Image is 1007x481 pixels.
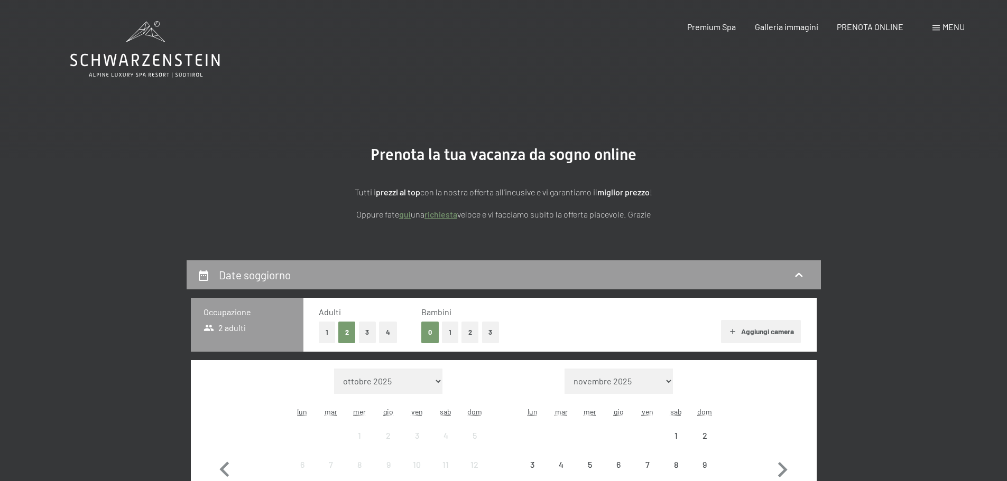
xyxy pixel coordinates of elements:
div: Fri Oct 03 2025 [403,421,431,450]
div: Sun Oct 12 2025 [460,450,488,479]
span: Adulti [319,307,341,317]
div: 2 [691,431,718,458]
div: Wed Oct 08 2025 [345,450,374,479]
div: arrivo/check-in non effettuabile [374,421,403,450]
div: arrivo/check-in non effettuabile [403,421,431,450]
div: arrivo/check-in non effettuabile [518,450,547,479]
div: arrivo/check-in non effettuabile [460,421,488,450]
abbr: domenica [467,407,482,416]
span: Prenota la tua vacanza da sogno online [371,145,636,164]
div: arrivo/check-in non effettuabile [547,450,576,479]
h3: Occupazione [204,306,291,318]
div: Sun Nov 09 2025 [690,450,719,479]
strong: miglior prezzo [597,187,650,197]
button: 0 [421,322,439,343]
button: 2 [338,322,356,343]
div: arrivo/check-in non effettuabile [576,450,604,479]
button: 2 [461,322,479,343]
div: Sat Oct 04 2025 [431,421,460,450]
div: 1 [346,431,373,458]
button: 1 [319,322,335,343]
div: Sat Nov 08 2025 [662,450,690,479]
abbr: mercoledì [353,407,366,416]
div: Sat Nov 01 2025 [662,421,690,450]
div: arrivo/check-in non effettuabile [374,450,403,479]
div: Tue Oct 07 2025 [317,450,345,479]
div: Fri Oct 10 2025 [403,450,431,479]
a: PRENOTA ONLINE [837,22,903,32]
abbr: martedì [555,407,568,416]
div: arrivo/check-in non effettuabile [403,450,431,479]
div: arrivo/check-in non effettuabile [288,450,317,479]
div: Mon Nov 03 2025 [518,450,547,479]
span: Bambini [421,307,451,317]
div: arrivo/check-in non effettuabile [460,450,488,479]
abbr: lunedì [528,407,538,416]
button: 3 [482,322,500,343]
div: Tue Nov 04 2025 [547,450,576,479]
div: 5 [461,431,487,458]
abbr: giovedì [383,407,393,416]
a: richiesta [424,209,457,219]
button: 1 [442,322,458,343]
div: 4 [432,431,459,458]
abbr: venerdì [411,407,423,416]
div: arrivo/check-in non effettuabile [633,450,661,479]
div: arrivo/check-in non effettuabile [345,421,374,450]
div: Mon Oct 06 2025 [288,450,317,479]
div: arrivo/check-in non effettuabile [662,450,690,479]
div: Wed Oct 01 2025 [345,421,374,450]
div: Sun Nov 02 2025 [690,421,719,450]
abbr: mercoledì [584,407,596,416]
abbr: giovedì [614,407,624,416]
abbr: sabato [670,407,682,416]
span: 2 adulti [204,322,246,334]
h2: Date soggiorno [219,268,291,281]
div: 2 [375,431,402,458]
div: arrivo/check-in non effettuabile [317,450,345,479]
div: Thu Oct 09 2025 [374,450,403,479]
a: Galleria immagini [755,22,818,32]
div: arrivo/check-in non effettuabile [690,450,719,479]
div: arrivo/check-in non effettuabile [690,421,719,450]
button: 3 [359,322,376,343]
div: arrivo/check-in non effettuabile [662,421,690,450]
div: Sun Oct 05 2025 [460,421,488,450]
a: quì [399,209,411,219]
div: Thu Nov 06 2025 [604,450,633,479]
abbr: martedì [325,407,337,416]
div: 3 [404,431,430,458]
div: 1 [663,431,689,458]
div: arrivo/check-in non effettuabile [345,450,374,479]
strong: prezzi al top [376,187,420,197]
div: Sat Oct 11 2025 [431,450,460,479]
div: arrivo/check-in non effettuabile [604,450,633,479]
abbr: domenica [697,407,712,416]
div: Thu Oct 02 2025 [374,421,403,450]
abbr: sabato [440,407,451,416]
button: 4 [379,322,397,343]
div: Fri Nov 07 2025 [633,450,661,479]
div: Wed Nov 05 2025 [576,450,604,479]
div: arrivo/check-in non effettuabile [431,421,460,450]
abbr: venerdì [642,407,653,416]
button: Aggiungi camera [721,320,801,343]
p: Tutti i con la nostra offerta all'incusive e vi garantiamo il ! [239,185,768,199]
a: Premium Spa [687,22,736,32]
span: Menu [943,22,965,32]
p: Oppure fate una veloce e vi facciamo subito la offerta piacevole. Grazie [239,208,768,221]
abbr: lunedì [297,407,307,416]
div: arrivo/check-in non effettuabile [431,450,460,479]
